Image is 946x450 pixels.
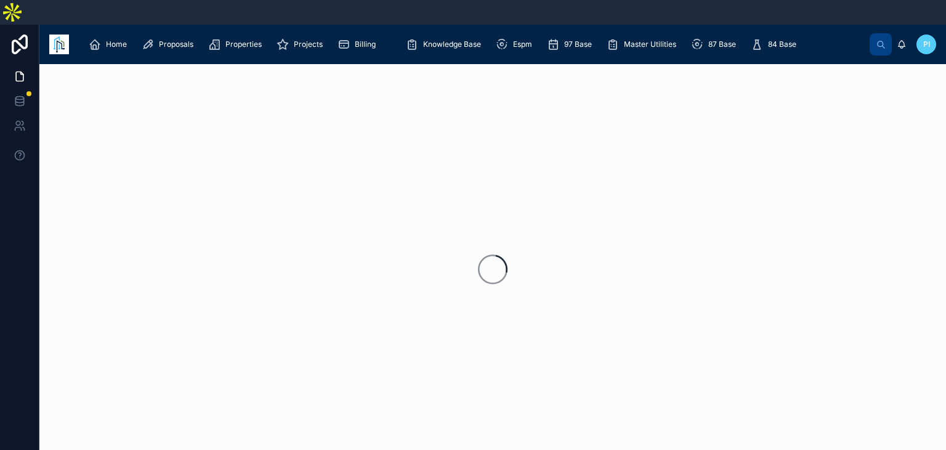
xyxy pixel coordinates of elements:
span: Projects [294,39,323,49]
span: 97 Base [564,39,592,49]
a: Proposals [138,33,202,55]
a: 84 Base [747,33,805,55]
a: Billing [334,33,384,55]
img: App logo [49,35,69,54]
span: Master Utilities [624,39,676,49]
div: scrollable content [79,31,870,58]
a: Master Utilities [603,33,685,55]
span: Billing [355,39,376,49]
span: Properties [225,39,262,49]
a: Knowledge Base [402,33,490,55]
span: 87 Base [708,39,736,49]
span: Home [106,39,127,49]
span: 84 Base [768,39,796,49]
span: Knowledge Base [423,39,481,49]
span: Proposals [159,39,193,49]
a: Projects [273,33,331,55]
a: Espm [492,33,541,55]
span: PI [923,39,930,49]
a: 97 Base [543,33,600,55]
span: Espm [513,39,532,49]
a: Properties [204,33,270,55]
a: 87 Base [687,33,745,55]
a: Home [85,33,135,55]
